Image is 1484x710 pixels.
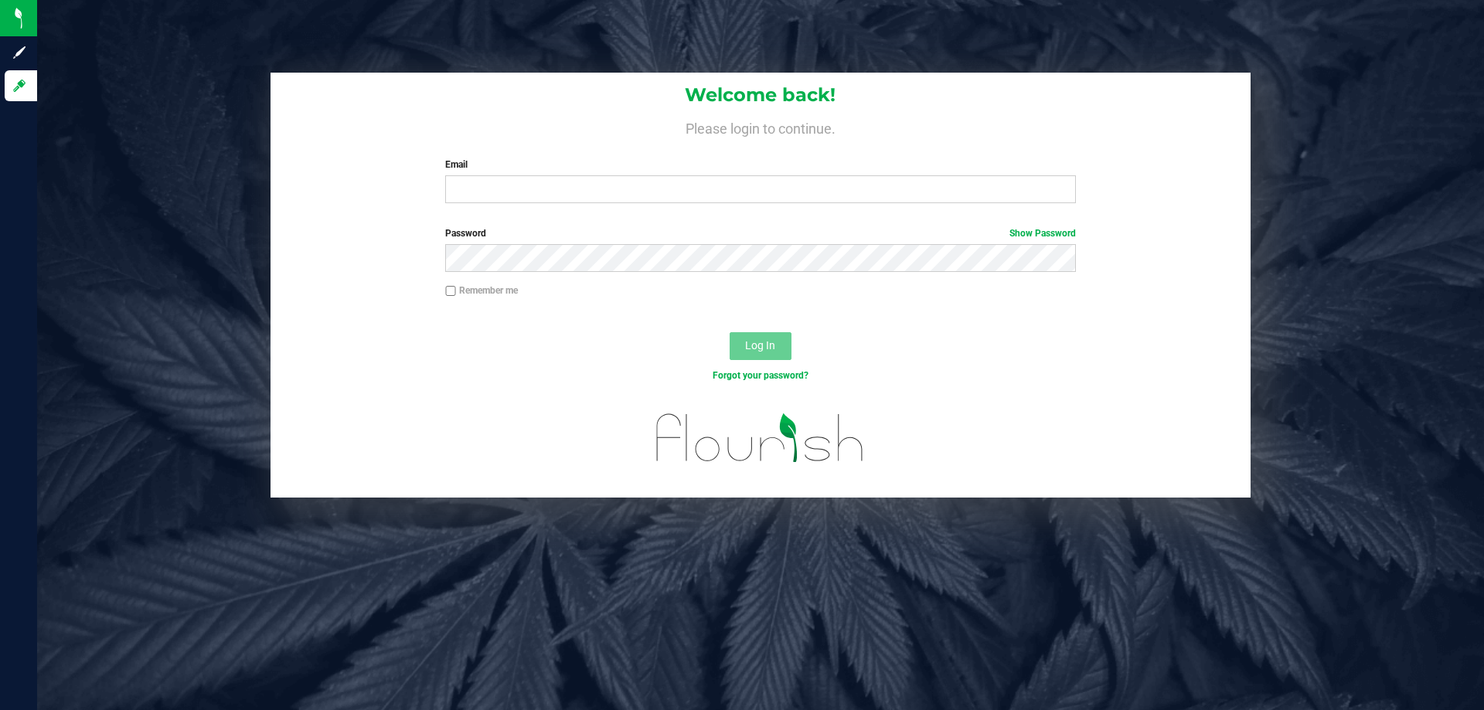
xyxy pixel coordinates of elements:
[713,370,808,381] a: Forgot your password?
[745,339,775,352] span: Log In
[271,85,1251,105] h1: Welcome back!
[12,45,27,60] inline-svg: Sign up
[271,117,1251,136] h4: Please login to continue.
[638,399,883,477] img: flourish_logo.svg
[445,286,456,297] input: Remember me
[730,332,791,360] button: Log In
[445,158,1075,172] label: Email
[445,284,518,297] label: Remember me
[1009,228,1076,239] a: Show Password
[445,228,486,239] span: Password
[12,78,27,93] inline-svg: Log in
